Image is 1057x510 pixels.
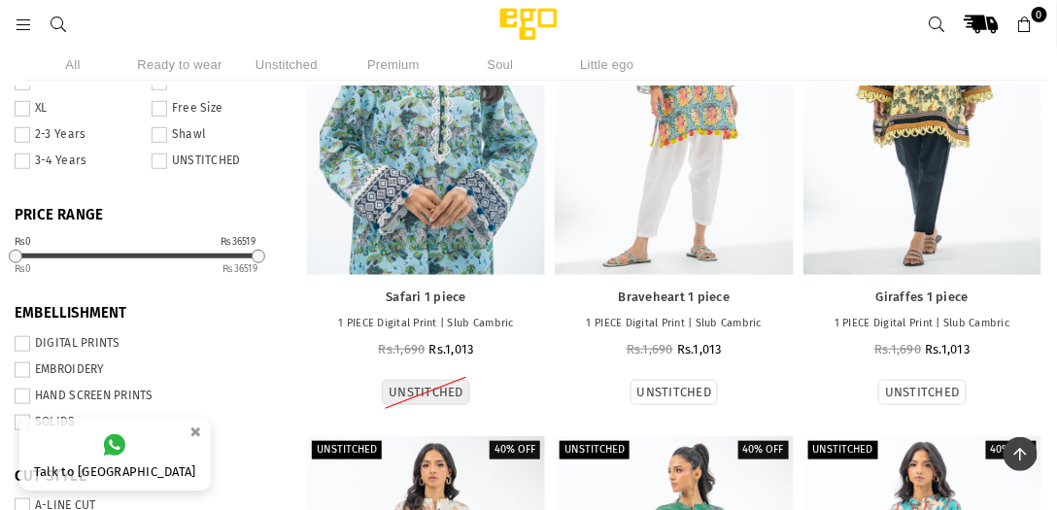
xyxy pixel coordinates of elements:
li: Unstitched [238,49,335,81]
img: Ego [446,5,611,44]
label: UNSTITCHED [152,153,277,169]
span: PRICE RANGE [15,206,277,225]
label: HAND SCREEN PRINTS [15,389,277,404]
p: 1 PIECE Digital Print | Slub Cambric [813,316,1032,332]
li: Little ego [559,49,656,81]
span: Rs.1,690 [874,342,921,357]
a: Giraffes 1 piece [813,289,1032,306]
button: × [185,416,208,448]
a: Search [920,7,955,42]
label: Unstitched [312,441,382,459]
p: 1 PIECE Digital Print | Slub Cambric [564,316,783,332]
label: EMBROIDERY [15,362,277,378]
li: Soul [452,49,549,81]
label: 40% off [490,441,540,459]
label: 2-3 Years [15,127,140,143]
label: DIGITAL PRINTS [15,336,277,352]
a: Talk to [GEOGRAPHIC_DATA] [19,419,211,491]
a: Search [41,17,76,31]
a: Safari 1 piece [317,289,535,306]
li: All [24,49,121,81]
a: Braveheart 1 piece [564,289,783,306]
label: UNSTITCHED [885,385,960,401]
label: Free Size [152,101,277,117]
label: Shawl [152,127,277,143]
span: Rs.1,013 [677,342,722,357]
span: 0 [1032,7,1047,22]
span: Rs.1,690 [627,342,673,357]
a: 0 [1007,7,1042,42]
span: Rs.1,013 [429,342,474,357]
label: XL [15,101,140,117]
span: Rs.1,013 [925,342,970,357]
label: 40% off [986,441,1037,459]
ins: 36519 [222,263,257,275]
div: ₨36519 [221,237,256,247]
div: ₨0 [15,237,32,247]
p: 1 PIECE Digital Print | Slub Cambric [317,316,535,332]
span: Rs.1,690 [379,342,426,357]
span: CUT STYLE [15,467,277,487]
label: Unstitched [808,441,878,459]
li: Premium [345,49,442,81]
span: EMBELLISHMENT [15,304,277,323]
label: UNSTITCHED [637,385,712,401]
a: Menu [6,17,41,31]
ins: 0 [15,263,32,275]
label: Unstitched [560,441,630,459]
label: SOLIDS [15,415,277,430]
li: Ready to wear [131,49,228,81]
label: UNSTITCHED [389,385,463,401]
label: 3-4 Years [15,153,140,169]
label: 40% off [738,441,789,459]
